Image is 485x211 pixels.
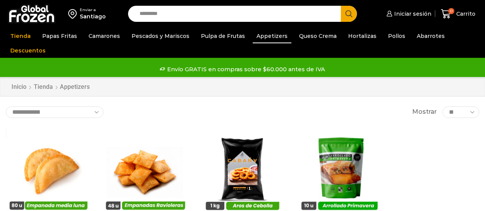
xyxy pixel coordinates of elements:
[295,29,340,43] a: Queso Crema
[344,29,380,43] a: Hortalizas
[68,7,80,20] img: address-field-icon.svg
[60,83,90,90] h1: Appetizers
[413,29,449,43] a: Abarrotes
[439,5,477,23] a: 0 Carrito
[385,6,431,21] a: Iniciar sesión
[128,29,193,43] a: Pescados y Mariscos
[7,43,49,58] a: Descuentos
[11,83,90,92] nav: Breadcrumb
[33,83,53,92] a: Tienda
[448,8,454,14] span: 0
[80,13,106,20] div: Santiago
[454,10,475,18] span: Carrito
[253,29,291,43] a: Appetizers
[11,83,27,92] a: Inicio
[384,29,409,43] a: Pollos
[341,6,357,22] button: Search button
[392,10,431,18] span: Iniciar sesión
[38,29,81,43] a: Papas Fritas
[412,108,437,116] span: Mostrar
[7,29,35,43] a: Tienda
[85,29,124,43] a: Camarones
[80,7,106,13] div: Enviar a
[197,29,249,43] a: Pulpa de Frutas
[6,106,104,118] select: Pedido de la tienda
